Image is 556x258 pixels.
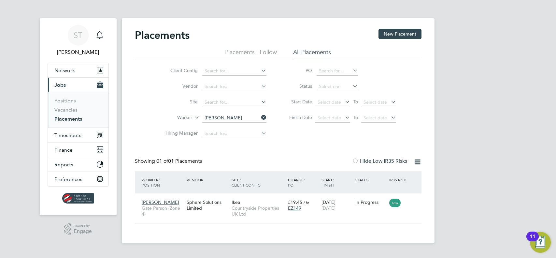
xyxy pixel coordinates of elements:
[202,67,266,76] input: Search for...
[225,48,277,60] li: Placements I Follow
[142,199,179,205] span: [PERSON_NAME]
[155,114,192,121] label: Worker
[185,196,230,214] div: Sphere Solutions Limited
[160,99,198,105] label: Site
[48,92,108,128] div: Jobs
[320,174,354,191] div: Start
[283,99,312,105] label: Start Date
[48,143,108,157] button: Finance
[283,114,312,120] label: Finish Date
[160,83,198,89] label: Vendor
[288,199,302,205] span: £19.45
[40,18,117,215] nav: Main navigation
[364,99,387,105] span: Select date
[160,130,198,136] label: Hiring Manager
[74,223,92,229] span: Powered by
[48,63,108,77] button: Network
[317,82,358,91] input: Select one
[351,98,360,106] span: To
[48,157,108,172] button: Reports
[283,68,312,73] label: PO
[156,158,202,164] span: 01 Placements
[389,199,401,207] span: Low
[364,115,387,121] span: Select date
[48,25,109,56] a: ST[PERSON_NAME]
[304,200,309,205] span: / hr
[54,176,82,182] span: Preferences
[318,99,341,105] span: Select date
[54,161,73,168] span: Reports
[140,174,185,191] div: Worker
[48,78,108,92] button: Jobs
[48,48,109,56] span: Selin Thomas
[318,115,341,121] span: Select date
[54,107,78,113] a: Vacancies
[351,113,360,122] span: To
[321,177,334,188] span: / Finish
[202,98,266,107] input: Search for...
[352,158,407,164] label: Hide Low IR35 Risks
[54,147,73,153] span: Finance
[142,205,183,217] span: Gate Person (Zone 4)
[288,177,305,188] span: / PO
[288,205,301,211] span: EZ149
[185,174,230,186] div: Vendor
[286,174,320,191] div: Charge
[354,174,388,186] div: Status
[232,177,261,188] span: / Client Config
[62,193,94,204] img: spheresolutions-logo-retina.png
[202,114,266,123] input: Search for...
[74,229,92,234] span: Engage
[74,31,82,39] span: ST
[54,98,76,104] a: Positions
[54,132,81,138] span: Timesheets
[232,205,285,217] span: Countryside Properties UK Ltd
[283,83,312,89] label: Status
[321,205,335,211] span: [DATE]
[202,82,266,91] input: Search for...
[320,196,354,214] div: [DATE]
[64,223,92,235] a: Powered byEngage
[530,232,551,253] button: Open Resource Center, 11 new notifications
[160,68,198,73] label: Client Config
[317,67,358,76] input: Search for...
[48,172,108,186] button: Preferences
[202,129,266,138] input: Search for...
[378,29,421,39] button: New Placement
[388,174,410,186] div: IR35 Risk
[135,158,203,165] div: Showing
[232,199,240,205] span: Ikea
[156,158,168,164] span: 01 of
[230,174,286,191] div: Site
[48,193,109,204] a: Go to home page
[293,48,331,60] li: All Placements
[355,199,386,205] div: In Progress
[142,177,160,188] span: / Position
[54,116,82,122] a: Placements
[530,236,535,245] div: 11
[54,82,66,88] span: Jobs
[135,29,190,42] h2: Placements
[140,196,421,201] a: [PERSON_NAME]Gate Person (Zone 4)Sphere Solutions LimitedIkeaCountryside Properties UK Ltd£19.45 ...
[48,128,108,142] button: Timesheets
[54,67,75,73] span: Network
